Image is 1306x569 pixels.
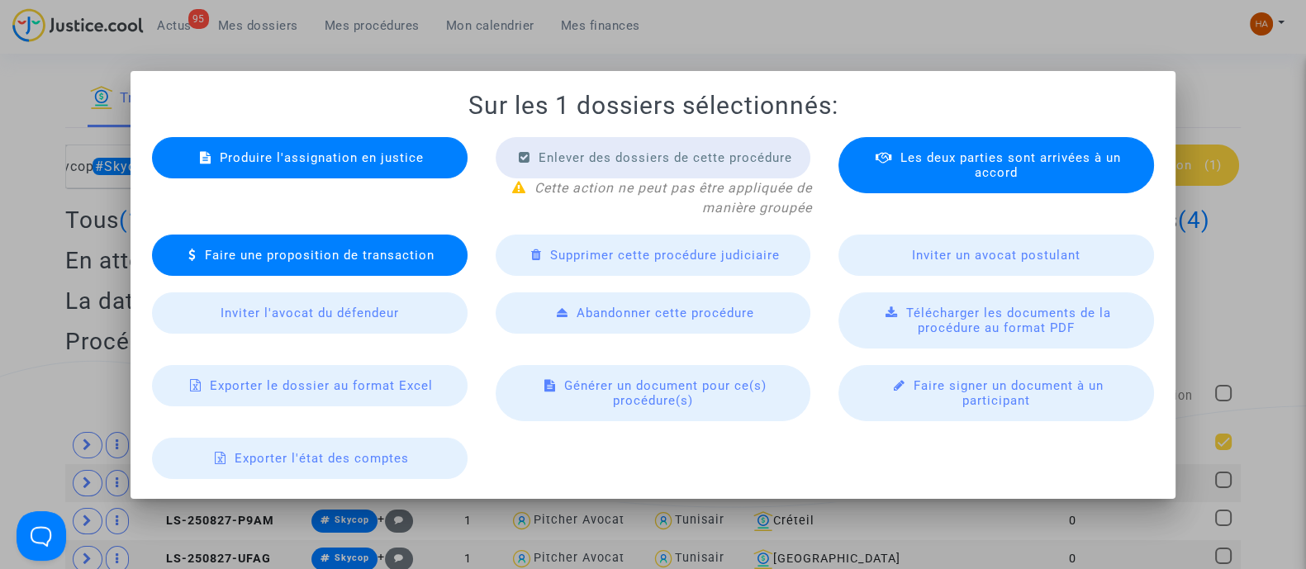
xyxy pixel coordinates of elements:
h1: Sur les 1 dossiers sélectionnés: [150,91,1156,121]
span: Exporter le dossier au format Excel [210,378,433,393]
span: Produire l'assignation en justice [220,150,424,165]
span: Générer un document pour ce(s) procédure(s) [563,378,766,408]
span: Les deux parties sont arrivées à un accord [900,150,1121,180]
span: Supprimer cette procédure judiciaire [549,248,779,263]
span: Exporter l'état des comptes [235,451,409,466]
span: Inviter un avocat postulant [912,248,1080,263]
span: Télécharger les documents de la procédure au format PDF [906,306,1111,335]
span: Inviter l'avocat du défendeur [221,306,399,320]
span: Abandonner cette procédure [576,306,753,320]
span: Enlever des dossiers de cette procédure [538,150,791,165]
span: Faire signer un document à un participant [914,378,1104,408]
span: Faire une proposition de transaction [205,248,435,263]
iframe: Help Scout Beacon - Open [17,511,66,561]
i: Cette action ne peut pas être appliquée de manière groupée [534,180,812,216]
